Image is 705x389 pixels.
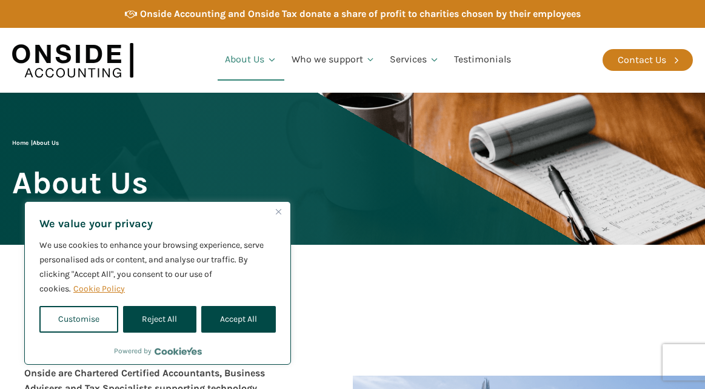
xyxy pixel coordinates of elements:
[284,39,383,81] a: Who we support
[447,39,518,81] a: Testimonials
[271,204,286,219] button: Close
[73,283,125,294] a: Cookie Policy
[123,306,196,333] button: Reject All
[24,201,291,365] div: We value your privacy
[155,347,202,355] a: Visit CookieYes website
[618,52,666,68] div: Contact Us
[12,37,133,84] img: Onside Accounting
[39,238,276,296] p: We use cookies to enhance your browsing experience, serve personalised ads or content, and analys...
[12,166,148,199] span: About Us
[33,139,59,147] span: About Us
[276,209,281,214] img: Close
[114,345,202,357] div: Powered by
[603,49,693,71] a: Contact Us
[383,39,447,81] a: Services
[201,306,276,333] button: Accept All
[218,39,284,81] a: About Us
[39,306,118,333] button: Customise
[12,139,28,147] a: Home
[140,6,581,22] div: Onside Accounting and Onside Tax donate a share of profit to charities chosen by their employees
[12,139,59,147] span: |
[39,216,276,231] p: We value your privacy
